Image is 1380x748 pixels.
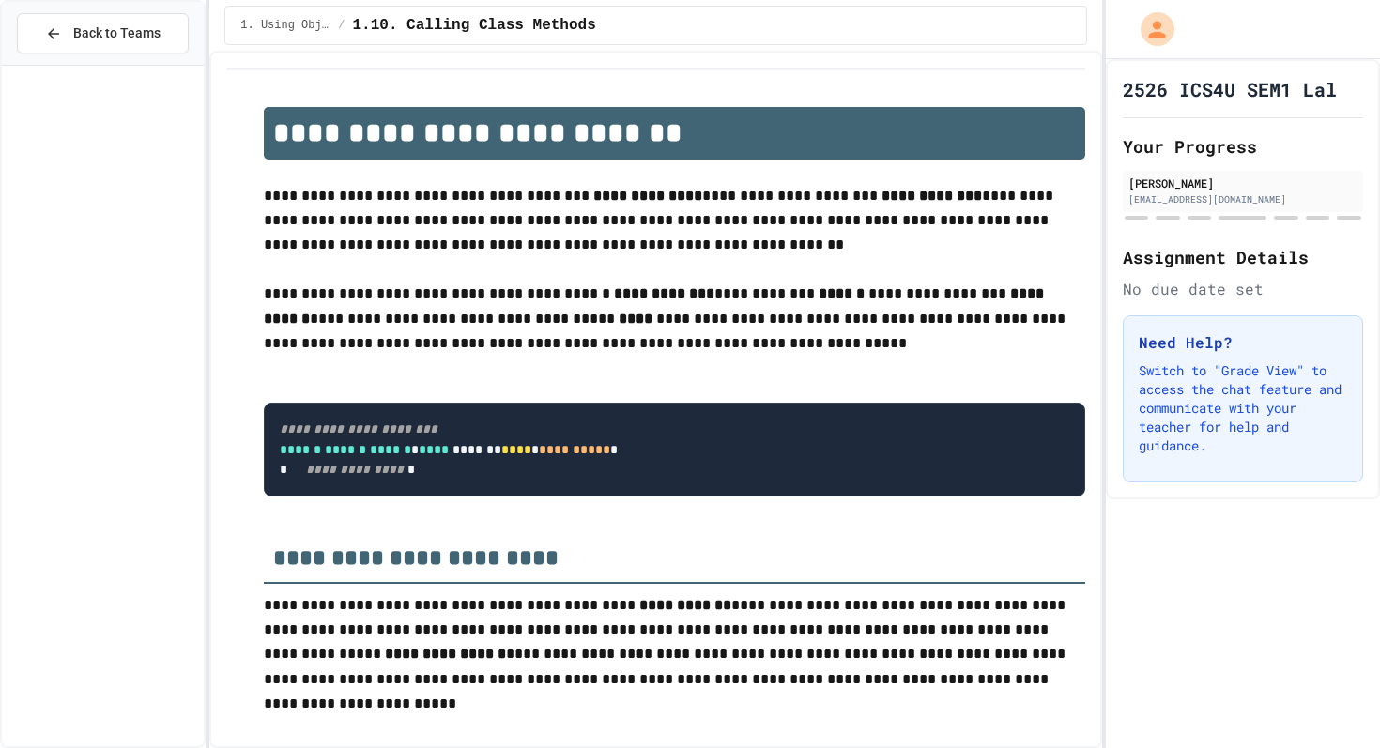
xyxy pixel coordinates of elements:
[338,18,345,33] span: /
[353,14,596,37] span: 1.10. Calling Class Methods
[73,23,161,43] span: Back to Teams
[1123,133,1363,160] h2: Your Progress
[240,18,330,33] span: 1. Using Objects and Methods
[1139,331,1347,354] h3: Need Help?
[1224,591,1361,671] iframe: chat widget
[1121,8,1179,51] div: My Account
[1123,244,1363,270] h2: Assignment Details
[1139,361,1347,455] p: Switch to "Grade View" to access the chat feature and communicate with your teacher for help and ...
[1128,192,1357,206] div: [EMAIL_ADDRESS][DOMAIN_NAME]
[17,13,189,53] button: Back to Teams
[1123,278,1363,300] div: No due date set
[1301,673,1361,729] iframe: chat widget
[1128,175,1357,191] div: [PERSON_NAME]
[1123,76,1337,102] h1: 2526 ICS4U SEM1 Lal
